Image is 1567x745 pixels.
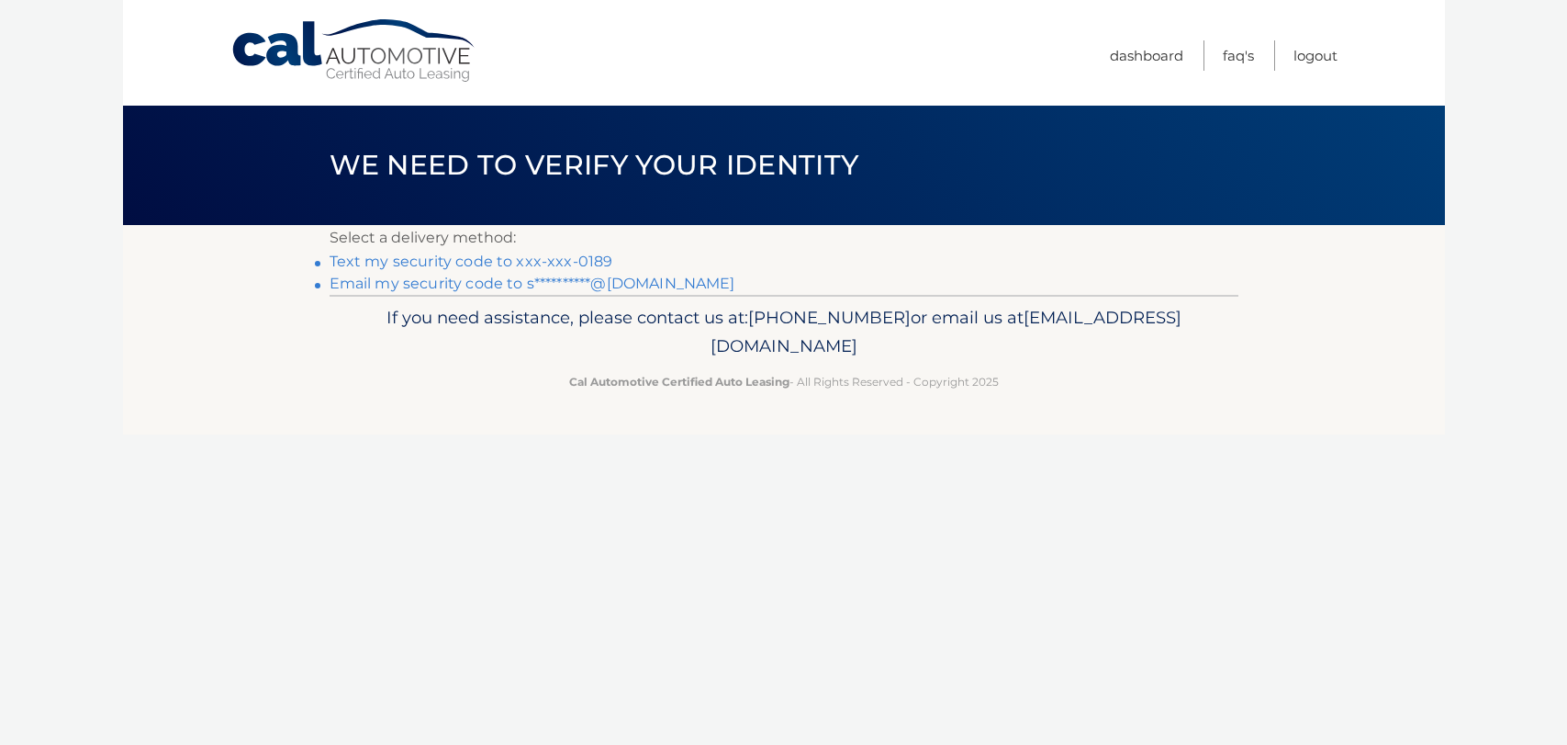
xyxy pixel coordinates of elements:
a: Dashboard [1110,40,1183,71]
a: Text my security code to xxx-xxx-0189 [330,253,613,270]
span: We need to verify your identity [330,148,859,182]
span: [PHONE_NUMBER] [748,307,911,328]
a: Logout [1293,40,1338,71]
a: Email my security code to s**********@[DOMAIN_NAME] [330,275,735,292]
p: - All Rights Reserved - Copyright 2025 [341,372,1226,391]
p: Select a delivery method: [330,225,1238,251]
strong: Cal Automotive Certified Auto Leasing [569,375,789,389]
p: If you need assistance, please contact us at: or email us at [341,303,1226,362]
a: Cal Automotive [230,18,478,84]
a: FAQ's [1223,40,1254,71]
